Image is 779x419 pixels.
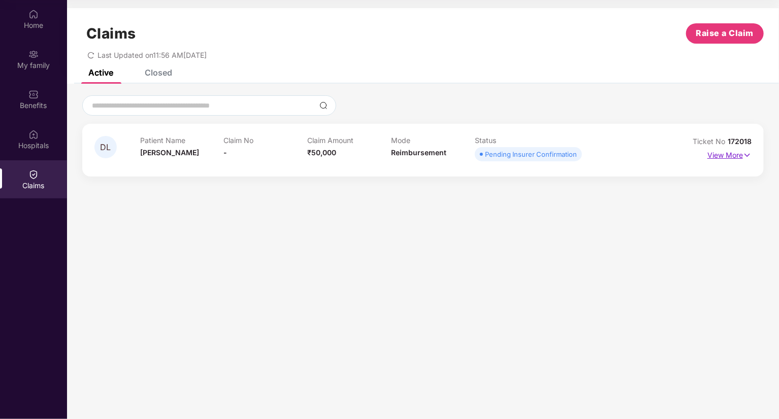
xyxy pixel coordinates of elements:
[28,89,39,99] img: svg+xml;base64,PHN2ZyBpZD0iQmVuZWZpdHMiIHhtbG5zPSJodHRwOi8vd3d3LnczLm9yZy8yMDAwL3N2ZyIgd2lkdGg9Ij...
[307,136,391,145] p: Claim Amount
[696,27,754,40] span: Raise a Claim
[743,150,752,161] img: svg+xml;base64,PHN2ZyB4bWxucz0iaHR0cDovL3d3dy53My5vcmcvMjAwMC9zdmciIHdpZHRoPSIxNyIgaGVpZ2h0PSIxNy...
[224,148,228,157] span: -
[28,49,39,59] img: svg+xml;base64,PHN2ZyB3aWR0aD0iMjAiIGhlaWdodD0iMjAiIHZpZXdCb3g9IjAgMCAyMCAyMCIgZmlsbD0ibm9uZSIgeG...
[319,101,328,110] img: svg+xml;base64,PHN2ZyBpZD0iU2VhcmNoLTMyeDMyIiB4bWxucz0iaHR0cDovL3d3dy53My5vcmcvMjAwMC9zdmciIHdpZH...
[686,23,764,44] button: Raise a Claim
[28,129,39,139] img: svg+xml;base64,PHN2ZyBpZD0iSG9zcGl0YWxzIiB4bWxucz0iaHR0cDovL3d3dy53My5vcmcvMjAwMC9zdmciIHdpZHRoPS...
[224,136,308,145] p: Claim No
[475,136,559,145] p: Status
[693,137,728,146] span: Ticket No
[307,148,336,157] span: ₹50,000
[88,67,113,78] div: Active
[101,143,111,152] span: DL
[28,169,39,180] img: svg+xml;base64,PHN2ZyBpZD0iQ2xhaW0iIHhtbG5zPSJodHRwOi8vd3d3LnczLm9yZy8yMDAwL3N2ZyIgd2lkdGg9IjIwIi...
[391,148,446,157] span: Reimbursement
[485,149,577,159] div: Pending Insurer Confirmation
[140,148,199,157] span: [PERSON_NAME]
[391,136,475,145] p: Mode
[28,9,39,19] img: svg+xml;base64,PHN2ZyBpZD0iSG9tZSIgeG1sbnM9Imh0dHA6Ly93d3cudzMub3JnLzIwMDAvc3ZnIiB3aWR0aD0iMjAiIG...
[98,51,207,59] span: Last Updated on 11:56 AM[DATE]
[707,147,752,161] p: View More
[728,137,752,146] span: 172018
[140,136,224,145] p: Patient Name
[86,25,136,42] h1: Claims
[145,67,172,78] div: Closed
[87,51,94,59] span: redo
